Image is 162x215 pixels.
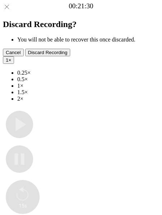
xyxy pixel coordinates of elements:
button: Cancel [3,49,24,56]
li: 0.5× [17,76,159,83]
button: Discard Recording [25,49,71,56]
li: 1× [17,83,159,89]
span: 1 [6,57,8,63]
li: 1.5× [17,89,159,96]
li: 2× [17,96,159,102]
a: 00:21:30 [69,2,93,10]
li: You will not be able to recover this once discarded. [17,36,159,43]
button: 1× [3,56,14,64]
h2: Discard Recording? [3,19,159,29]
li: 0.25× [17,70,159,76]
